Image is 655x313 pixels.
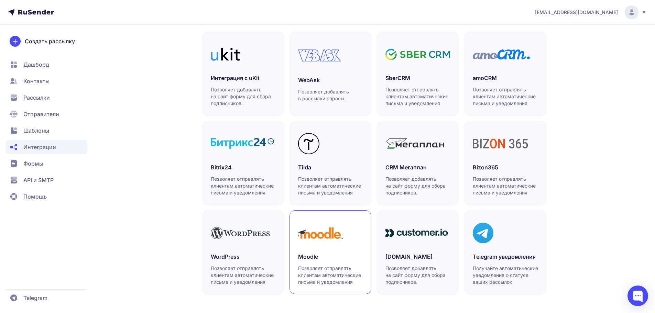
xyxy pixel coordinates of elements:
h3: Интеграция с uKit [211,74,275,82]
h3: SberCRM [385,74,450,82]
p: Позволяет отправлять клиентам автоматические письма и уведомления [211,265,276,286]
p: Позволяет отправлять клиентам автоматические письма и уведомления [473,86,538,107]
span: Шаблоны [23,126,49,135]
p: Позволяет добавлять на сайт форму для сбора подписчиков. [211,86,276,107]
a: MoodleПозволяет отправлять клиентам автоматические письма и уведомления [290,210,371,294]
span: Интеграции [23,143,56,151]
p: Позволяет добавлять на сайт форму для сбора подписчиков. [385,265,451,286]
h3: Telegram уведомления [473,253,537,261]
a: Интеграция с uKitПозволяет добавлять на сайт форму для сбора подписчиков. [202,32,284,115]
a: WordPressПозволяет отправлять клиентам автоматические письма и уведомления [202,210,284,294]
p: Позволяет отправлять клиентам автоматические письма и уведомления [473,176,538,196]
p: Позволяет отправлять клиентам автоматические письма и уведомления [298,265,363,286]
h3: CRM Мегаплан [385,163,450,171]
h3: Bitrix24 [211,163,275,171]
a: amoCRMПозволяет отправлять клиентам автоматические письма и уведомления [464,32,546,115]
span: Рассылки [23,93,50,102]
p: Позволяет добавлять в рассылки опросы. [298,88,363,102]
h3: Moodle [298,253,363,261]
p: Получайте автоматические уведомления о статусе ваших рассылок [473,265,538,286]
span: Контакты [23,77,50,85]
span: Telegram [23,294,47,302]
a: SberCRMПозволяет отправлять клиентам автоматические письма и уведомления [377,32,459,115]
a: Bizon365Позволяет отправлять клиентам автоматические письма и уведомления [464,121,546,205]
span: [EMAIL_ADDRESS][DOMAIN_NAME] [535,9,618,16]
a: CRM МегапланПозволяет добавлять на сайт форму для сбора подписчиков. [377,121,459,205]
h3: Tilda [298,163,363,171]
h3: WebAsk [298,76,363,84]
span: Отправители [23,110,59,118]
h3: Bizon365 [473,163,537,171]
p: Позволяет добавлять на сайт форму для сбора подписчиков. [385,176,451,196]
a: [DOMAIN_NAME]Позволяет добавлять на сайт форму для сбора подписчиков. [377,210,459,294]
a: Telegram [6,291,87,305]
a: WebAskПозволяет добавлять в рассылки опросы. [290,32,371,115]
a: Bitrix24Позволяет отправлять клиентам автоматические письма и уведомления [202,121,284,205]
h3: [DOMAIN_NAME] [385,253,450,261]
span: API и SMTP [23,176,54,184]
a: TildaПозволяет отправлять клиентам автоматические письма и уведомления [290,121,371,205]
p: Позволяет отправлять клиентам автоматические письма и уведомления [385,86,451,107]
p: Позволяет отправлять клиентам автоматические письма и уведомления [298,176,363,196]
h3: amoCRM [473,74,537,82]
h3: WordPress [211,253,275,261]
a: Telegram уведомленияПолучайте автоматические уведомления о статусе ваших рассылок [464,210,546,294]
span: Формы [23,159,43,168]
span: Помощь [23,192,47,201]
p: Позволяет отправлять клиентам автоматические письма и уведомления [211,176,276,196]
span: Дашборд [23,60,49,69]
span: Создать рассылку [25,37,75,45]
